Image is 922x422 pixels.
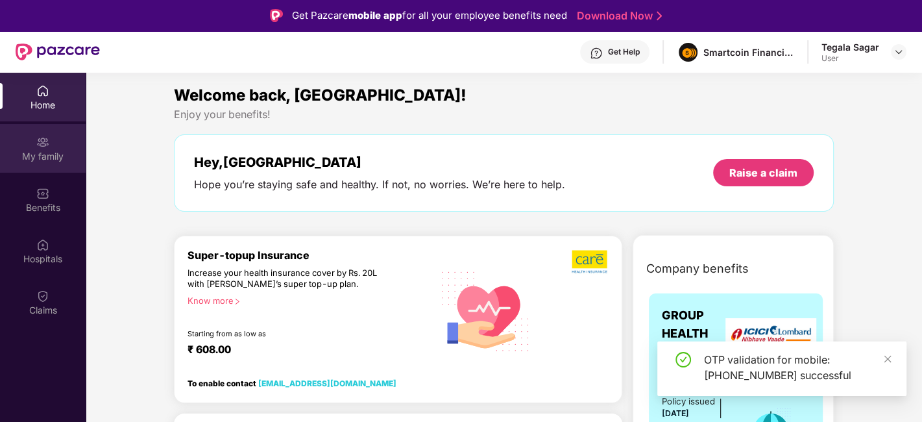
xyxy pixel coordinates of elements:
[821,53,879,64] div: User
[188,295,426,304] div: Know more
[679,43,698,62] img: image%20(1).png
[821,41,879,53] div: Tegala Sagar
[883,354,892,364] span: close
[36,136,49,149] img: svg+xml;base64,PHN2ZyB3aWR0aD0iMjAiIGhlaWdodD0iMjAiIHZpZXdCb3g9IjAgMCAyMCAyMCIgZmlsbD0ibm9uZSIgeG...
[270,9,283,22] img: Logo
[188,379,396,388] div: To enable contact
[893,47,904,57] img: svg+xml;base64,PHN2ZyBpZD0iRHJvcGRvd24tMzJ4MzIiIHhtbG5zPSJodHRwOi8vd3d3LnczLm9yZy8yMDAwL3N2ZyIgd2...
[729,166,797,180] div: Raise a claim
[662,408,689,418] span: [DATE]
[36,290,49,303] img: svg+xml;base64,PHN2ZyBpZD0iQ2xhaW0iIHhtbG5zPSJodHRwOi8vd3d3LnczLm9yZy8yMDAwL3N2ZyIgd2lkdGg9IjIwIi...
[703,46,794,58] div: Smartcoin Financials Private Limited
[188,249,433,262] div: Super-topup Insurance
[662,306,732,362] span: GROUP HEALTH INSURANCE
[348,9,402,21] strong: mobile app
[725,318,816,350] img: insurerLogo
[36,238,49,251] img: svg+xml;base64,PHN2ZyBpZD0iSG9zcGl0YWxzIiB4bWxucz0iaHR0cDovL3d3dy53My5vcmcvMjAwMC9zdmciIHdpZHRoPS...
[16,43,100,60] img: New Pazcare Logo
[188,267,377,290] div: Increase your health insurance cover by Rs. 20L with [PERSON_NAME]’s super top-up plan.
[234,298,241,305] span: right
[590,47,603,60] img: svg+xml;base64,PHN2ZyBpZD0iSGVscC0zMngzMiIgeG1sbnM9Imh0dHA6Ly93d3cudzMub3JnLzIwMDAvc3ZnIiB3aWR0aD...
[657,9,662,23] img: Stroke
[188,329,378,338] div: Starting from as low as
[646,260,749,278] span: Company benefits
[572,249,609,274] img: b5dec4f62d2307b9de63beb79f102df3.png
[433,257,538,364] img: svg+xml;base64,PHN2ZyB4bWxucz0iaHR0cDovL3d3dy53My5vcmcvMjAwMC9zdmciIHhtbG5zOnhsaW5rPSJodHRwOi8vd3...
[675,352,691,367] span: check-circle
[188,343,420,359] div: ₹ 608.00
[174,108,834,121] div: Enjoy your benefits!
[194,155,565,170] div: Hey, [GEOGRAPHIC_DATA]
[608,47,640,57] div: Get Help
[258,379,396,388] a: [EMAIL_ADDRESS][DOMAIN_NAME]
[704,352,891,383] div: OTP validation for mobile: [PHONE_NUMBER] successful
[174,86,467,105] span: Welcome back, [GEOGRAPHIC_DATA]!
[36,84,49,97] img: svg+xml;base64,PHN2ZyBpZD0iSG9tZSIgeG1sbnM9Imh0dHA6Ly93d3cudzMub3JnLzIwMDAvc3ZnIiB3aWR0aD0iMjAiIG...
[36,187,49,200] img: svg+xml;base64,PHN2ZyBpZD0iQmVuZWZpdHMiIHhtbG5zPSJodHRwOi8vd3d3LnczLm9yZy8yMDAwL3N2ZyIgd2lkdGg9Ij...
[194,178,565,192] div: Hope you’re staying safe and healthy. If not, no worries. We’re here to help.
[577,9,658,23] a: Download Now
[292,8,567,23] div: Get Pazcare for all your employee benefits need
